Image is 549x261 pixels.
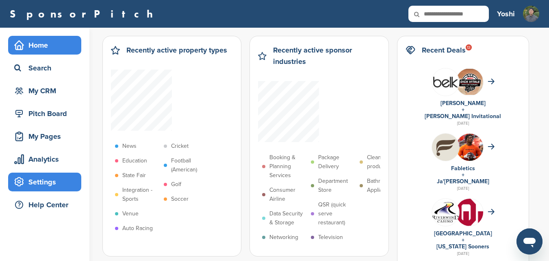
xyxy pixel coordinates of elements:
[8,59,81,77] a: Search
[406,185,521,192] div: [DATE]
[12,106,81,121] div: Pitch Board
[367,177,404,195] p: Bathroom Appliances
[523,6,539,22] img: Img 0363
[269,233,298,242] p: Networking
[466,44,472,50] div: 13
[122,156,147,165] p: Education
[462,171,464,178] a: +
[12,152,81,167] div: Analytics
[171,156,208,174] p: Football (American)
[432,202,459,223] img: Data
[456,199,483,236] img: Data?1415805766
[432,68,459,96] img: L 1bnuap 400x400
[171,180,181,189] p: Golf
[122,142,137,151] p: News
[12,38,81,53] div: Home
[318,153,356,171] p: Package Delivery
[8,81,81,100] a: My CRM
[516,228,542,254] iframe: Button to launch messaging window
[269,186,307,204] p: Consumer Airline
[12,61,81,75] div: Search
[462,106,464,113] a: +
[122,224,153,233] p: Auto Racing
[269,153,307,180] p: Booking & Planning Services
[8,36,81,55] a: Home
[8,195,81,214] a: Help Center
[12,197,81,212] div: Help Center
[318,200,356,227] p: QSR (quick serve restaurant)
[8,104,81,123] a: Pitch Board
[434,230,492,237] a: [GEOGRAPHIC_DATA]
[171,142,189,151] p: Cricket
[122,209,139,218] p: Venue
[10,9,158,19] a: SponsorPitch
[425,113,501,120] a: [PERSON_NAME] Invitational
[126,44,227,56] h2: Recently active property types
[122,186,160,204] p: Integration - Sports
[497,8,515,20] h3: Yoshi
[12,175,81,189] div: Settings
[122,171,146,180] p: State Fair
[497,5,515,23] a: Yoshi
[318,233,343,242] p: Television
[406,250,521,257] div: [DATE]
[456,69,483,94] img: Cleanshot 2025 09 07 at 20.31.59 2x
[318,177,356,195] p: Department Store
[12,129,81,144] div: My Pages
[8,127,81,146] a: My Pages
[367,153,404,171] p: Cleaning products
[269,209,307,227] p: Data Security & Storage
[432,134,459,161] img: Hb geub1 400x400
[422,44,466,56] h2: Recent Deals
[451,165,475,172] a: Fabletics
[441,100,486,107] a: [PERSON_NAME]
[456,134,483,166] img: Ja'marr chase
[437,178,489,185] a: Ja'[PERSON_NAME]
[8,173,81,191] a: Settings
[8,150,81,169] a: Analytics
[436,243,489,250] a: [US_STATE] Sooners
[273,44,380,67] h2: Recently active sponsor industries
[12,83,81,98] div: My CRM
[462,237,464,243] a: +
[406,120,521,127] div: [DATE]
[171,195,189,204] p: Soccer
